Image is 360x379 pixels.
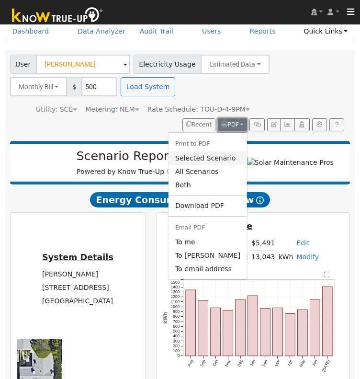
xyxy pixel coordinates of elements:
[187,359,194,368] text: Aug
[147,105,250,113] span: Alias: None
[169,235,247,249] a: davidb@solarnegotiators.com
[298,310,308,356] rect: onclick=""
[243,23,283,40] a: Reports
[182,118,216,132] button: Recent
[211,308,221,356] rect: onclick=""
[20,149,230,163] h2: Scenario Report
[195,23,228,40] a: Users
[41,281,115,295] td: [STREET_ADDRESS]
[173,324,180,329] text: 600
[267,118,281,132] button: Edit User
[67,77,82,96] span: $
[173,319,180,324] text: 700
[296,23,355,40] a: Quick Links
[323,287,333,356] rect: onclick=""
[286,359,293,367] text: Apr
[173,329,180,333] text: 500
[170,299,180,304] text: 1100
[15,149,236,177] div: Powered by Know True-Up ®
[285,314,295,356] rect: onclick=""
[41,268,115,281] td: [PERSON_NAME]
[311,359,318,367] text: Jun
[134,55,201,74] span: Electricity Usage
[133,23,180,40] a: Audit Trail
[329,118,344,132] a: Help Link
[274,359,281,367] text: Mar
[10,77,67,96] button: Monthly Bill
[186,290,196,356] rect: onclick=""
[312,118,327,132] button: Settings
[250,250,277,264] td: 13,043
[177,354,180,358] text: 0
[7,5,108,27] img: Know True-Up
[296,239,309,247] a: Edit
[236,359,244,368] text: Dec
[170,280,180,285] text: 1500
[10,55,36,74] span: User
[169,249,247,262] a: dvorgias@gmail.com
[173,334,180,339] text: 400
[273,308,283,356] rect: onclick=""
[169,151,247,165] a: Selected Scenario
[36,55,130,74] input: Select a User
[294,118,309,132] button: Login As
[296,253,319,261] a: Modify
[169,263,247,276] a: To email address
[248,296,258,356] rect: onclick=""
[261,359,269,368] text: Feb
[198,301,208,356] rect: onclick=""
[223,310,233,356] rect: onclick=""
[173,349,180,354] text: 100
[310,299,320,356] rect: onclick=""
[260,309,270,356] rect: onclick=""
[173,344,180,348] text: 200
[169,220,247,236] li: Email PDF
[280,118,295,132] button: Multi-Series Graph
[201,55,270,74] button: Estimated Data
[163,312,168,324] text: kWh
[173,339,180,344] text: 300
[70,23,133,40] a: Data Analyzer
[170,304,180,309] text: 1000
[249,118,264,132] button: Generate Report Link
[121,77,175,96] button: Load System
[224,359,232,368] text: Nov
[85,104,139,115] div: Metering: NEM
[321,359,331,373] text: [DATE]
[212,359,219,367] text: Oct
[170,289,180,294] text: 1300
[218,118,247,132] button: PDF
[222,121,239,128] span: PDF
[170,294,180,299] text: 1200
[247,158,334,168] img: Solar Maintenance Pros
[42,253,113,262] u: System Details
[169,165,247,178] a: All Scenarios
[41,295,115,308] td: [GEOGRAPHIC_DATA]
[36,104,77,115] div: Utility: SCE
[170,285,180,289] text: 1400
[169,178,247,192] a: Both
[236,299,246,356] rect: onclick=""
[90,192,270,207] span: Energy Consumption Overview
[173,309,180,314] text: 900
[169,199,247,213] a: Download PDF
[199,359,206,368] text: Sep
[173,314,180,319] text: 800
[249,359,256,367] text: Jan
[277,250,295,264] td: kWh
[298,359,306,368] text: May
[5,23,56,40] a: Dashboard
[250,237,277,251] td: $5,491
[169,136,247,152] li: Print to PDF
[256,196,264,204] i: Show Help
[342,5,360,19] button: Toggle navigation
[324,271,330,278] text: 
